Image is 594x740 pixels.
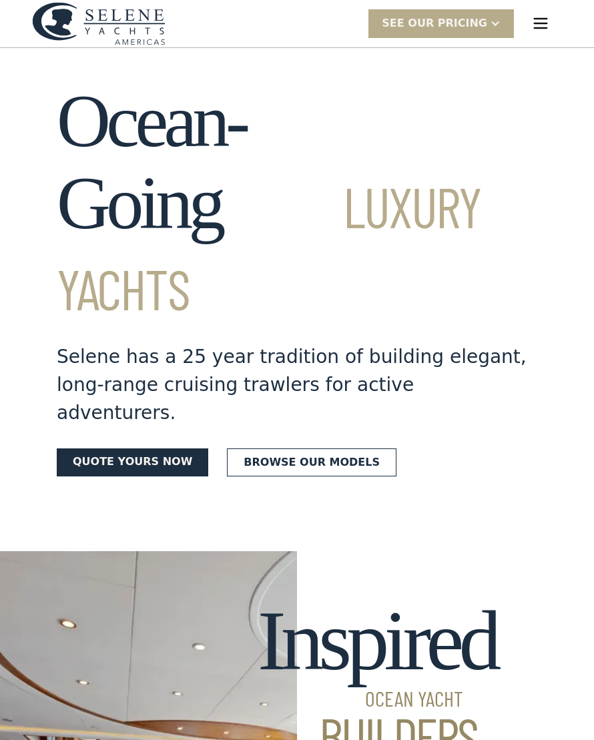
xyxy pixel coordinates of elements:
[57,448,208,476] a: Quote yours now
[57,80,537,327] h1: Ocean-Going
[519,2,562,45] div: menu
[32,2,166,45] a: home
[57,172,481,322] span: Luxury Yachts
[382,15,487,31] div: SEE Our Pricing
[368,9,514,38] div: SEE Our Pricing
[258,687,497,709] span: Ocean Yacht
[32,2,166,45] img: logo
[227,448,396,476] a: Browse our models
[57,343,537,427] div: Selene has a 25 year tradition of building elegant, long-range cruising trawlers for active adven...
